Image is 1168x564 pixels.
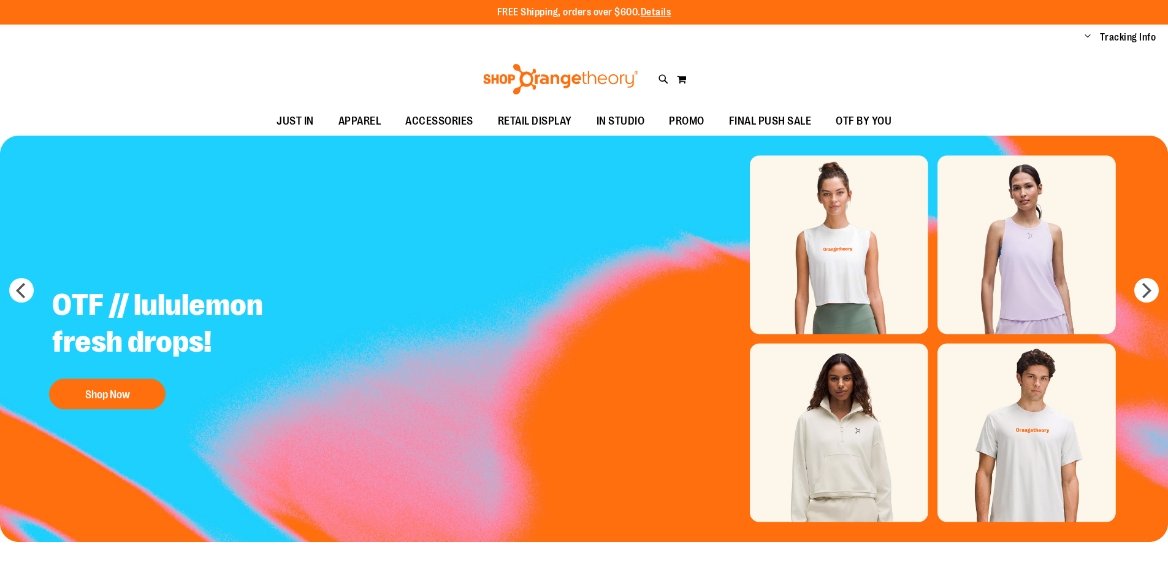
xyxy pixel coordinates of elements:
a: ACCESSORIES [393,107,486,136]
a: Tracking Info [1100,31,1156,44]
a: OTF BY YOU [823,107,904,136]
button: Shop Now [49,379,166,409]
span: FINAL PUSH SALE [729,107,812,135]
a: RETAIL DISPLAY [486,107,584,136]
button: Account menu [1085,31,1091,44]
a: FINAL PUSH SALE [717,107,824,136]
a: JUST IN [264,107,326,136]
span: OTF BY YOU [836,107,891,135]
button: prev [9,278,34,303]
a: APPAREL [326,107,394,136]
span: ACCESSORIES [405,107,473,135]
a: Details [641,7,671,18]
span: JUST IN [277,107,314,135]
a: IN STUDIO [584,107,657,136]
span: RETAIL DISPLAY [498,107,572,135]
button: next [1134,278,1159,303]
span: IN STUDIO [597,107,645,135]
span: PROMO [669,107,704,135]
a: OTF // lululemon fresh drops! Shop Now [43,277,348,415]
p: FREE Shipping, orders over $600. [497,6,671,20]
h2: OTF // lululemon fresh drops! [43,277,348,373]
a: PROMO [657,107,717,136]
img: Shop Orangetheory [481,64,640,95]
span: APPAREL [338,107,381,135]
